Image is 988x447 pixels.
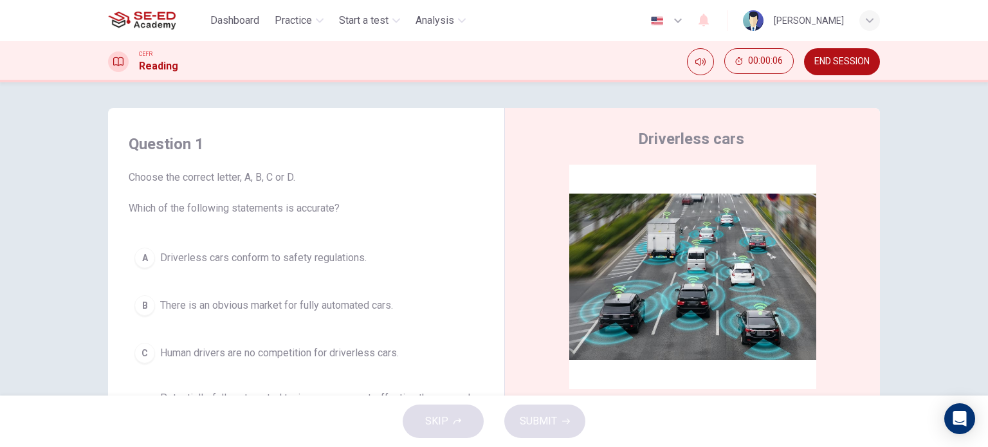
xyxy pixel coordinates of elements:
img: SE-ED Academy logo [108,8,176,33]
img: Profile picture [743,10,764,31]
span: Human drivers are no competition for driverless cars. [160,345,399,361]
span: Start a test [339,13,389,28]
span: CEFR [139,50,152,59]
div: Hide [724,48,794,75]
h1: Reading [139,59,178,74]
button: BThere is an obvious market for fully automated cars. [129,289,484,322]
button: Analysis [410,9,471,32]
button: END SESSION [804,48,880,75]
a: SE-ED Academy logo [108,8,205,33]
h4: Driverless cars [638,129,744,149]
span: Potentially, fully automated taxis are more cost-effective than normal taxis. [160,390,478,421]
span: END SESSION [814,57,870,67]
div: B [134,295,155,316]
div: [PERSON_NAME] [774,13,844,28]
span: Choose the correct letter, A, B, C or D. Which of the following statements is accurate? [129,170,484,216]
div: A [134,248,155,268]
div: C [134,343,155,363]
span: Practice [275,13,312,28]
div: Open Intercom Messenger [944,403,975,434]
button: CHuman drivers are no competition for driverless cars. [129,337,484,369]
span: Dashboard [210,13,259,28]
button: ADriverless cars conform to safety regulations. [129,242,484,274]
span: Analysis [416,13,454,28]
span: Driverless cars conform to safety regulations. [160,250,367,266]
h4: Question 1 [129,134,484,154]
span: There is an obvious market for fully automated cars. [160,298,393,313]
div: Mute [687,48,714,75]
button: Practice [270,9,329,32]
span: 00:00:06 [748,56,783,66]
button: Dashboard [205,9,264,32]
img: en [649,16,665,26]
button: Start a test [334,9,405,32]
button: DPotentially, fully automated taxis are more cost-effective than normal taxis. [129,385,484,427]
button: 00:00:06 [724,48,794,74]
